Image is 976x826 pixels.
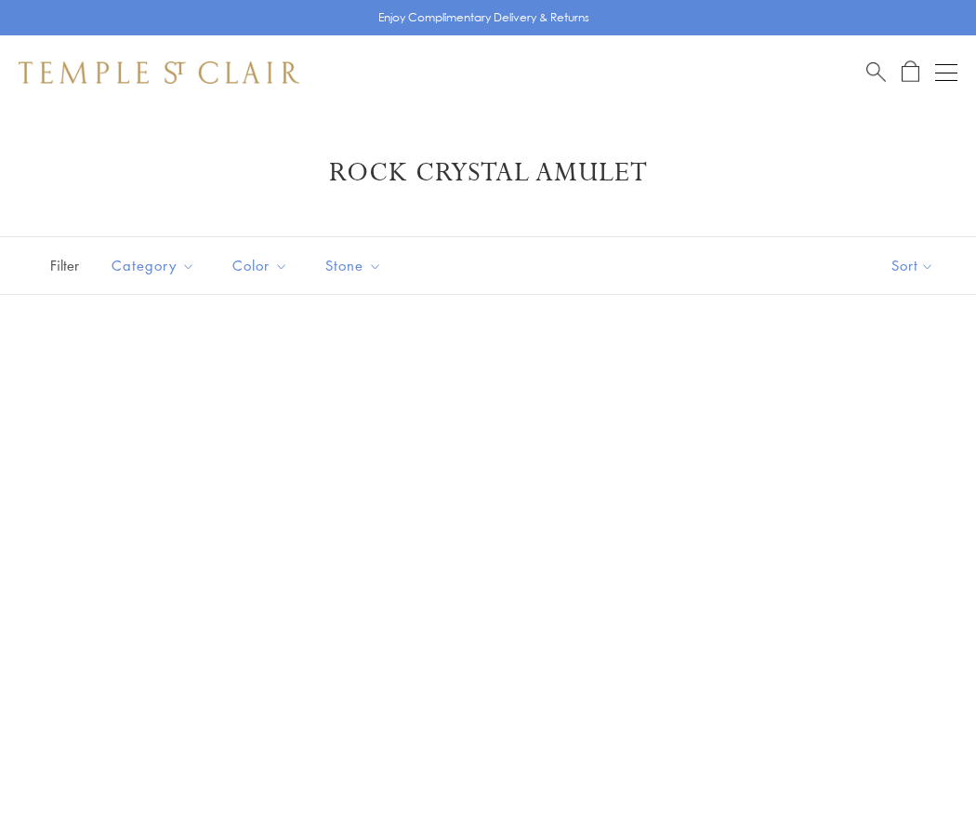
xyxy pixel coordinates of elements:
[902,60,919,84] a: Open Shopping Bag
[98,245,209,286] button: Category
[866,60,886,84] a: Search
[218,245,302,286] button: Color
[223,254,302,277] span: Color
[311,245,396,286] button: Stone
[850,237,976,294] button: Show sort by
[316,254,396,277] span: Stone
[935,61,957,84] button: Open navigation
[102,254,209,277] span: Category
[46,156,930,190] h1: Rock Crystal Amulet
[19,61,299,84] img: Temple St. Clair
[378,8,589,27] p: Enjoy Complimentary Delivery & Returns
